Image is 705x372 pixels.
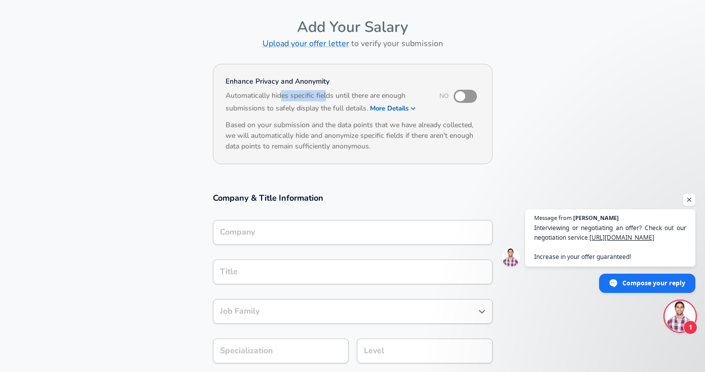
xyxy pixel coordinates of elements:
[475,305,489,319] button: Open
[263,38,349,49] a: Upload your offer letter
[217,264,488,280] input: Software Engineer
[665,301,695,331] div: Open chat
[226,120,480,152] h6: Based on your submission and the data points that we have already collected, we will automaticall...
[534,223,686,262] span: Interviewing or negotiating an offer? Check out our negotiation service: Increase in your offer g...
[370,101,417,116] button: More Details
[361,343,488,359] input: L3
[683,320,697,334] span: 1
[217,304,473,319] input: Software Engineer
[213,339,349,363] input: Specialization
[226,90,426,116] h6: Automatically hides specific fields until there are enough submissions to safely display the full...
[226,77,426,87] h4: Enhance Privacy and Anonymity
[534,215,572,220] span: Message from
[439,92,449,100] span: No
[573,215,619,220] span: [PERSON_NAME]
[213,36,493,51] h6: to verify your submission
[213,18,493,36] h4: Add Your Salary
[622,274,685,292] span: Compose your reply
[213,192,493,204] h3: Company & Title Information
[217,225,488,240] input: Google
